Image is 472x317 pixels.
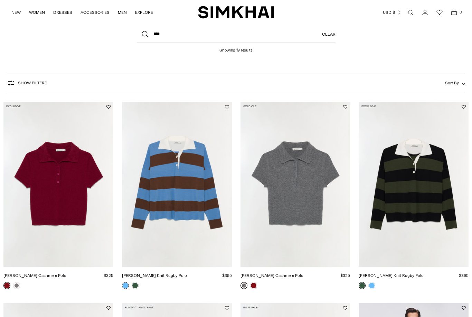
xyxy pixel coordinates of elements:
[404,6,417,19] a: Open search modal
[447,6,461,19] a: Open cart modal
[383,5,401,20] button: USD $
[18,81,47,85] span: Show Filters
[219,43,253,53] h1: Showing 19 results
[29,5,45,20] a: WOMEN
[135,5,153,20] a: EXPLORE
[457,9,464,15] span: 0
[445,79,465,87] button: Sort By
[118,5,127,20] a: MEN
[322,26,336,43] a: Clear
[359,273,424,278] a: [PERSON_NAME] Knit Rugby Polo
[11,5,21,20] a: NEW
[198,6,274,19] a: SIMKHAI
[418,6,432,19] a: Go to the account page
[433,6,446,19] a: Wishlist
[240,273,303,278] a: [PERSON_NAME] Cashmere Polo
[7,77,47,88] button: Show Filters
[137,26,153,43] button: Search
[53,5,72,20] a: DRESSES
[445,81,459,85] span: Sort By
[3,273,66,278] a: [PERSON_NAME] Cashmere Polo
[122,273,187,278] a: [PERSON_NAME] Knit Rugby Polo
[81,5,110,20] a: ACCESSORIES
